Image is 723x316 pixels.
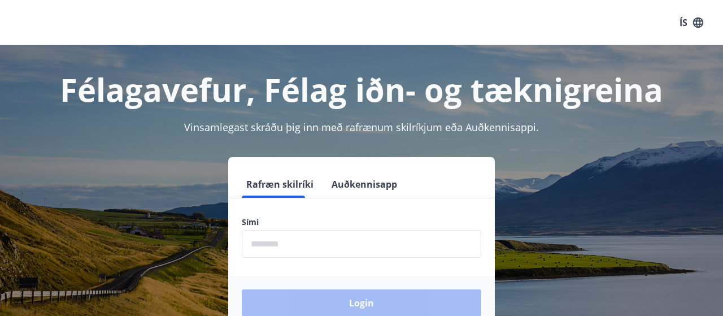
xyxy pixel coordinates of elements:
[184,120,539,134] span: Vinsamlegast skráðu þig inn með rafrænum skilríkjum eða Auðkennisappi.
[673,12,709,33] button: ÍS
[14,68,709,111] h1: Félagavefur, Félag iðn- og tæknigreina
[327,171,402,198] button: Auðkennisapp
[242,171,318,198] button: Rafræn skilríki
[242,217,481,228] label: Sími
